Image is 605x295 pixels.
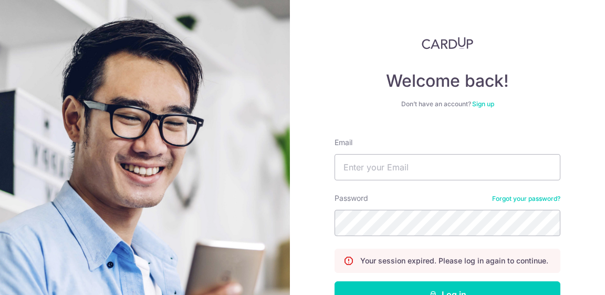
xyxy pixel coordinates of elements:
label: Password [335,193,368,204]
a: Sign up [472,100,494,108]
div: Don’t have an account? [335,100,560,108]
label: Email [335,137,352,148]
img: CardUp Logo [422,37,473,49]
input: Enter your Email [335,154,560,180]
p: Your session expired. Please log in again to continue. [360,256,548,266]
a: Forgot your password? [492,195,560,203]
h4: Welcome back! [335,70,560,91]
